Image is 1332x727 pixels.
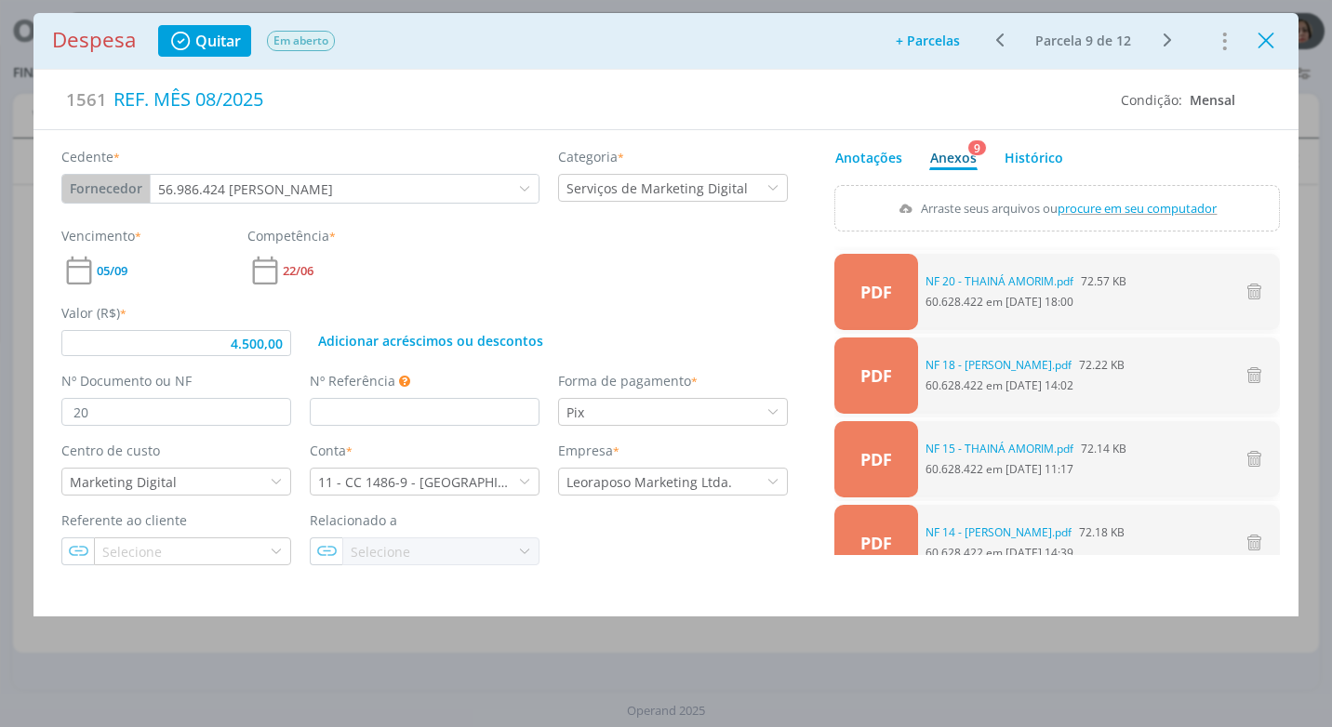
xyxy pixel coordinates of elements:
[1243,448,1265,469] i: Excluir
[834,505,918,581] a: PDF
[61,147,120,166] label: Cedente
[310,510,397,530] label: Relacionado a
[318,472,518,492] div: 11 - CC 1486-9 - [GEOGRAPHIC_DATA]
[566,472,736,492] div: Leoraposo Marketing Ltda.
[195,33,241,48] span: Quitar
[62,472,180,492] div: Marketing Digital
[926,524,1072,541] a: NF 14 - [PERSON_NAME].pdf
[884,28,972,54] button: + Parcelas
[834,337,918,414] a: PDF
[1121,90,1235,110] div: Condição:
[102,542,166,562] div: Selecione
[158,25,251,57] button: Quitar
[558,441,619,460] label: Empresa
[266,30,336,52] button: Em aberto
[926,524,1125,541] div: 72.18 KB
[311,472,518,492] div: 11 - CC 1486-9 - SICOOB
[930,148,977,167] div: Anexos
[61,303,127,323] label: Valor (R$)
[1243,532,1265,553] i: Excluir
[1243,364,1265,386] i: Excluir
[891,196,1223,220] label: Arraste seus arquivos ou
[310,441,353,460] label: Conta
[926,441,1126,457] div: 72.14 KB
[66,86,107,112] span: 1561
[566,403,588,422] div: Pix
[97,265,127,277] span: 05/09
[926,357,1072,374] a: NF 18 - [PERSON_NAME].pdf
[1243,281,1265,302] i: Excluir
[926,357,1125,394] span: 60.628.422 em [DATE] 14:02
[926,273,1073,290] a: NF 20 - THAINÁ AMORIM.pdf
[343,542,414,562] div: Selecione
[1004,139,1064,170] a: Histórico
[1059,200,1218,217] span: procure em seu computador
[926,441,1126,478] span: 60.628.422 em [DATE] 11:17
[158,179,337,199] div: 56.986.424 [PERSON_NAME]
[95,542,166,562] div: Selecione
[1027,30,1139,52] button: Parcela 9 de 12
[926,273,1126,290] div: 72.57 KB
[559,178,752,198] div: Serviços de Marketing Digital
[33,13,1299,616] div: dialog
[559,403,588,422] div: Pix
[926,524,1125,562] span: 60.628.422 em [DATE] 14:39
[926,357,1125,374] div: 72.22 KB
[566,178,752,198] div: Serviços de Marketing Digital
[926,441,1073,457] a: NF 15 - THAINÁ AMORIM.pdf
[310,330,552,352] button: Adicionar acréscimos ou descontos
[107,79,1107,120] div: REF. MÊS 08/2025
[61,371,192,390] label: Nº Documento ou NF
[61,226,141,245] label: Vencimento
[834,254,918,330] a: PDF
[62,175,150,203] button: Fornecedor
[61,510,187,530] label: Referente ao cliente
[834,139,903,170] a: Anotações
[1190,91,1235,109] span: Mensal
[283,265,313,277] span: 22/06
[70,472,180,492] div: Marketing Digital
[61,441,160,460] label: Centro de custo
[558,147,624,166] label: Categoria
[267,31,335,51] span: Em aberto
[834,421,918,497] a: PDF
[351,542,414,562] div: Selecione
[1252,25,1280,55] button: Close
[247,226,336,245] label: Competência
[558,371,698,390] label: Forma de pagamento
[151,179,337,199] div: 56.986.424 THAINÁ AMORIM JUSTO GONÇALVES
[926,273,1126,311] span: 60.628.422 em [DATE] 18:00
[559,472,736,492] div: Leoraposo Marketing Ltda.
[52,28,136,53] h1: Despesa
[967,139,987,156] sup: 9
[310,371,395,390] label: Nº Referência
